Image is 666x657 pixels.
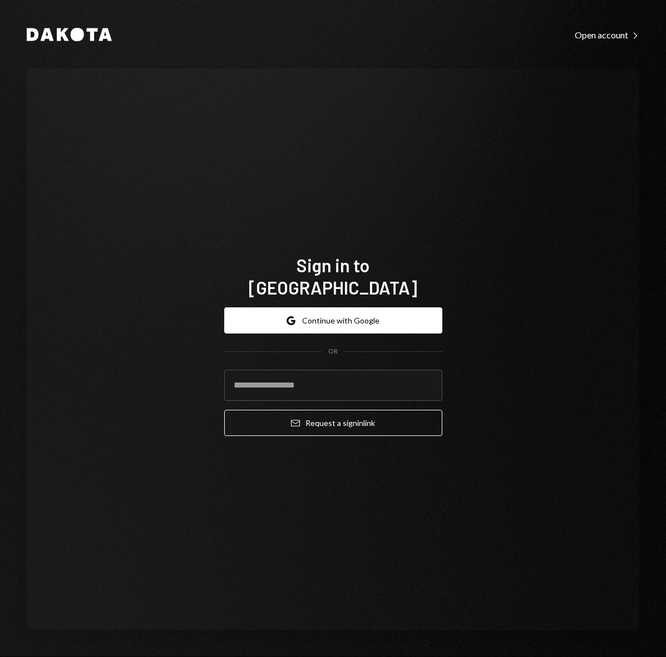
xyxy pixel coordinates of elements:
[575,30,639,41] div: Open account
[224,307,442,334] button: Continue with Google
[575,28,639,41] a: Open account
[224,254,442,298] h1: Sign in to [GEOGRAPHIC_DATA]
[224,410,442,436] button: Request a signinlink
[328,347,338,356] div: OR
